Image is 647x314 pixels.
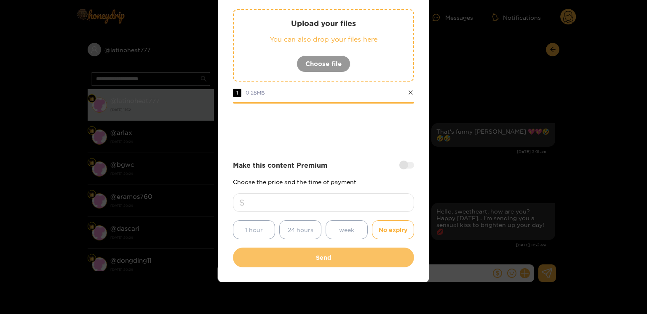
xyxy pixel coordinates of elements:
[233,248,414,267] button: Send
[326,220,368,239] button: week
[279,220,321,239] button: 24 hours
[233,220,275,239] button: 1 hour
[372,220,414,239] button: No expiry
[251,18,396,28] p: Upload your files
[339,225,354,235] span: week
[251,34,396,44] p: You can also drop your files here
[245,225,263,235] span: 1 hour
[233,161,327,170] strong: Make this content Premium
[246,90,265,95] span: 0.28 MB
[379,225,407,235] span: No expiry
[233,89,241,97] span: 1
[297,55,350,72] button: Choose file
[233,179,414,185] p: Choose the price and the time of payment
[288,225,313,235] span: 24 hours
